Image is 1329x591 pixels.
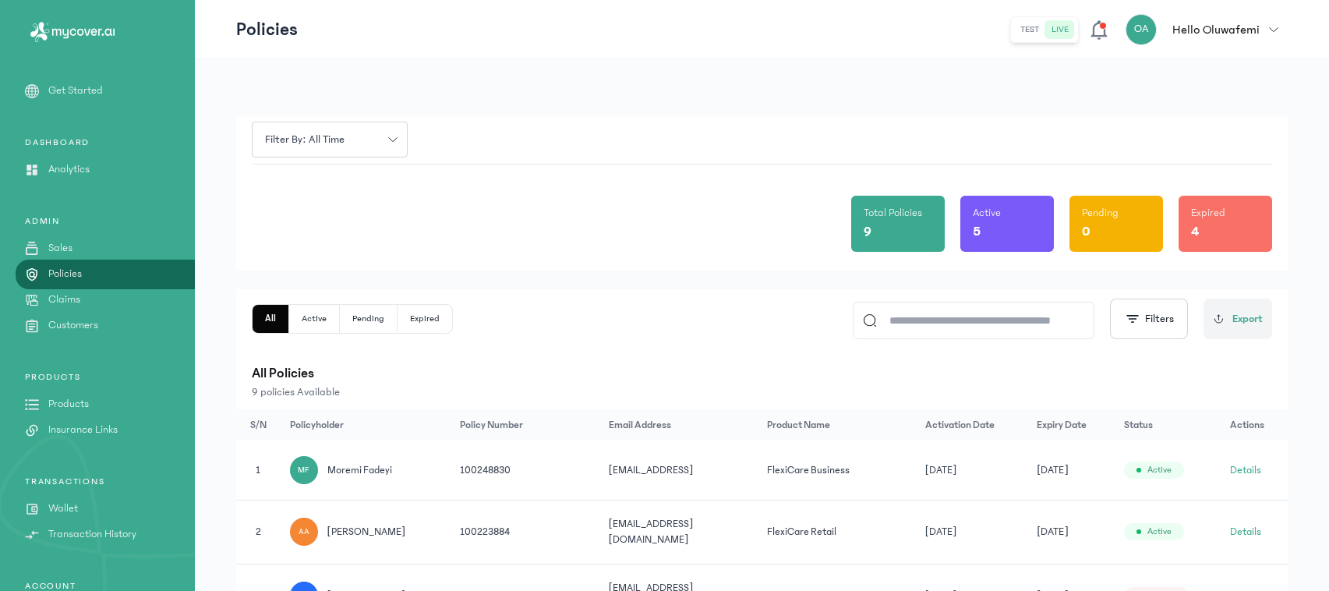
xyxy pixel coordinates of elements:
[48,422,118,438] p: Insurance Links
[1147,526,1172,538] span: Active
[48,317,98,334] p: Customers
[1045,20,1075,39] button: live
[1082,221,1090,242] p: 0
[236,17,298,42] p: Policies
[451,441,599,501] td: 100248830
[1037,524,1069,540] span: [DATE]
[451,501,599,564] td: 100223884
[599,409,758,441] th: Email Address
[1191,205,1225,221] p: Expired
[758,501,916,564] td: FlexiCare Retail
[252,384,1272,400] p: 9 policies Available
[451,409,599,441] th: Policy Number
[1126,14,1157,45] div: OA
[289,305,340,333] button: Active
[758,441,916,501] td: FlexiCare Business
[973,221,981,242] p: 5
[925,524,957,540] span: [DATE]
[1230,462,1261,478] button: Details
[256,526,261,537] span: 2
[252,363,1272,384] p: All Policies
[253,305,289,333] button: All
[1172,20,1260,39] p: Hello Oluwafemi
[398,305,452,333] button: Expired
[48,161,90,178] p: Analytics
[1126,14,1288,45] button: OAHello Oluwafemi
[1191,221,1199,242] p: 4
[48,240,72,257] p: Sales
[609,465,694,476] span: [EMAIL_ADDRESS]
[48,396,89,412] p: Products
[1014,20,1045,39] button: test
[327,462,392,478] span: moremi fadeyi
[1027,409,1115,441] th: Expiry Date
[1230,524,1261,540] button: Details
[48,526,136,543] p: Transaction History
[758,409,916,441] th: Product Name
[1082,205,1119,221] p: Pending
[1115,409,1221,441] th: Status
[256,465,260,476] span: 1
[1147,464,1172,476] span: Active
[864,205,922,221] p: Total Policies
[48,266,82,282] p: Policies
[609,518,694,545] span: [EMAIL_ADDRESS][DOMAIN_NAME]
[340,305,398,333] button: Pending
[48,83,103,99] p: Get Started
[925,462,957,478] span: [DATE]
[252,122,408,157] button: Filter by: all time
[1110,299,1188,339] button: Filters
[1221,409,1288,441] th: Actions
[327,524,406,540] span: [PERSON_NAME]
[281,409,451,441] th: Policyholder
[236,409,281,441] th: S/N
[864,221,871,242] p: 9
[48,292,80,308] p: Claims
[290,456,318,484] div: MF
[1037,462,1069,478] span: [DATE]
[916,409,1027,441] th: Activation Date
[973,205,1001,221] p: Active
[290,518,318,546] div: AA
[1232,311,1263,327] span: Export
[1204,299,1272,339] button: Export
[256,132,354,148] span: Filter by: all time
[48,501,78,517] p: Wallet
